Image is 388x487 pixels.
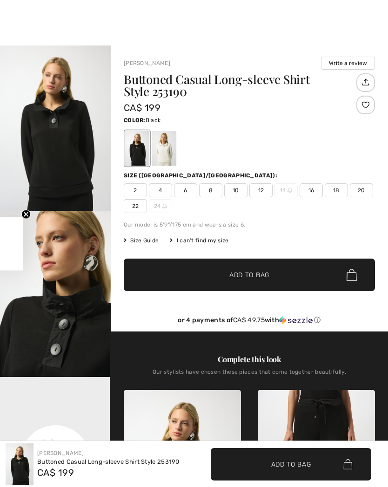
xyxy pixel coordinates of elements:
[199,183,222,197] span: 8
[124,171,279,180] div: Size ([GEOGRAPHIC_DATA]/[GEOGRAPHIC_DATA]):
[271,459,311,469] span: Add to Bag
[274,183,298,197] span: 14
[37,457,180,467] div: Buttoned Casual Long-sleeve Shirt Style 253190
[125,131,149,166] div: Black
[174,183,197,197] span: 6
[149,183,172,197] span: 4
[211,448,371,481] button: Add to Bag
[124,369,375,383] div: Our stylists have chosen these pieces that come together beautifully.
[21,209,31,219] button: Close teaser
[124,102,161,113] span: CA$ 199
[288,188,292,193] img: ring-m.svg
[124,259,375,291] button: Add to Bag
[233,316,265,324] span: CA$ 49.75
[124,316,375,325] div: or 4 payments of with
[146,117,161,123] span: Black
[124,236,159,245] span: Size Guide
[124,354,375,365] div: Complete this look
[347,269,357,281] img: Bag.svg
[279,316,313,325] img: Sezzle
[170,236,228,245] div: I can't find my size
[152,131,176,166] div: Off White
[124,221,375,229] div: Our model is 5'9"/175 cm and wears a size 6.
[162,204,167,208] img: ring-m.svg
[224,183,248,197] span: 10
[124,117,146,123] span: Color:
[124,199,147,213] span: 22
[124,73,354,97] h1: Buttoned Casual Long-sleeve Shirt Style 253190
[124,183,147,197] span: 2
[6,443,33,485] img: Buttoned Casual Long-Sleeve Shirt Style 253190
[149,199,172,213] span: 24
[249,183,273,197] span: 12
[325,183,348,197] span: 18
[300,183,323,197] span: 16
[321,57,375,70] button: Write a review
[350,183,373,197] span: 20
[358,74,373,90] img: Share
[37,450,84,456] a: [PERSON_NAME]
[124,316,375,328] div: or 4 payments ofCA$ 49.75withSezzle Click to learn more about Sezzle
[343,459,352,469] img: Bag.svg
[229,270,269,280] span: Add to Bag
[37,467,74,478] span: CA$ 199
[124,60,170,66] a: [PERSON_NAME]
